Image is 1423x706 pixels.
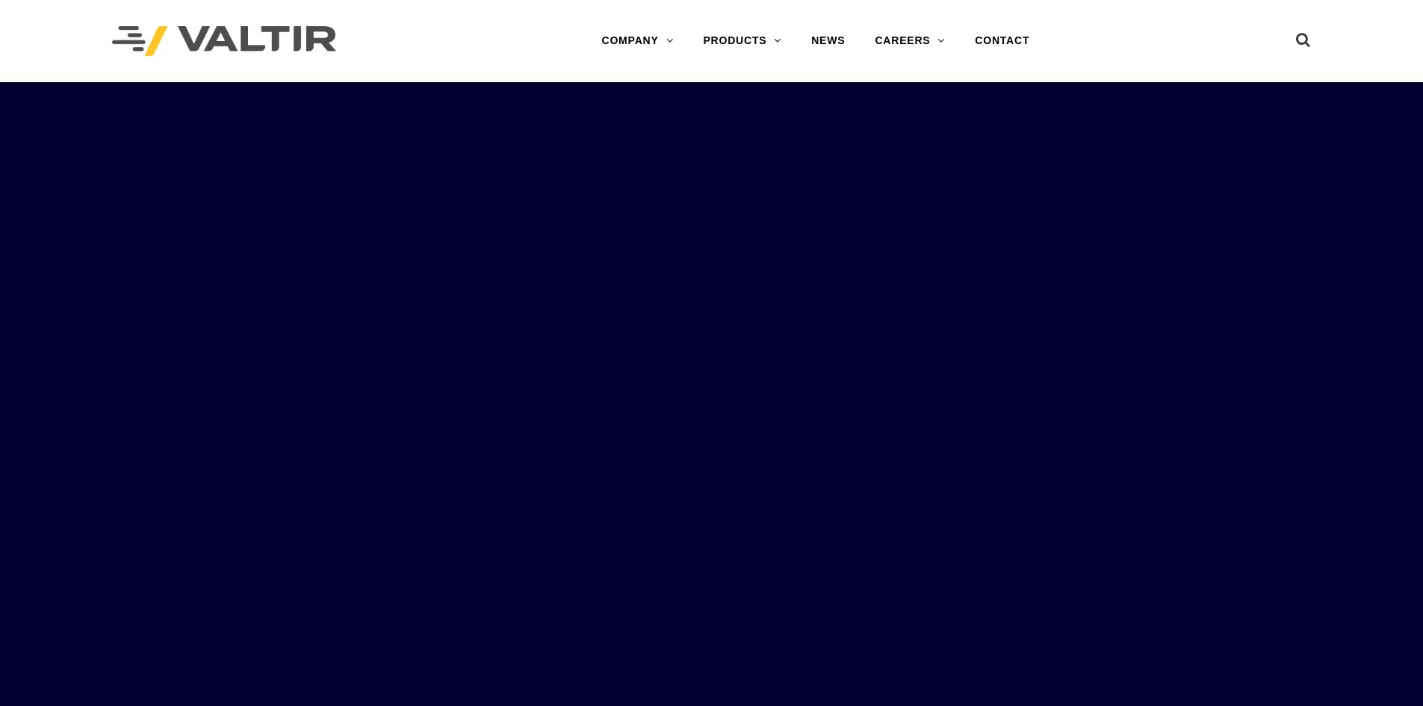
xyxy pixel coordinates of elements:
[960,26,1044,56] a: CONTACT
[796,26,860,56] a: NEWS
[860,26,960,56] a: CAREERS
[586,26,688,56] a: COMPANY
[688,26,796,56] a: PRODUCTS
[112,26,336,57] img: Valtir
